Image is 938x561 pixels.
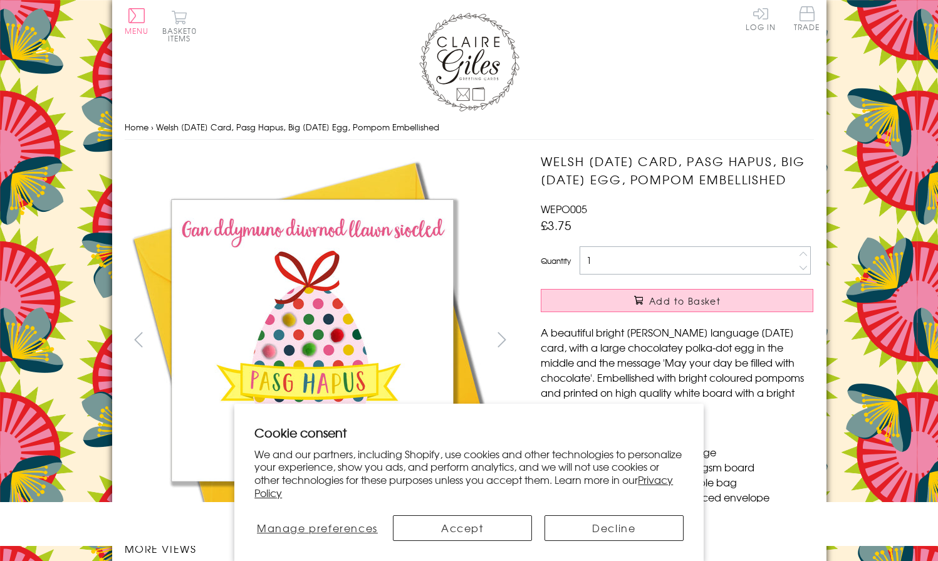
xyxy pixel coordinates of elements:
span: Manage preferences [257,520,378,535]
button: Accept [393,515,532,541]
p: A beautiful bright [PERSON_NAME] language [DATE] card, with a large chocolatey polka-dot egg in t... [541,325,813,415]
span: WEPO005 [541,201,587,216]
nav: breadcrumbs [125,115,814,140]
span: Welsh [DATE] Card, Pasg Hapus, Big [DATE] Egg, Pompom Embellished [156,121,439,133]
button: Manage preferences [254,515,380,541]
span: › [151,121,154,133]
button: prev [125,325,153,354]
a: Trade [794,6,820,33]
button: Decline [545,515,684,541]
button: next [487,325,516,354]
h3: More views [125,541,516,556]
a: Log In [746,6,776,31]
button: Basket0 items [162,10,197,42]
span: £3.75 [541,216,571,234]
span: Add to Basket [649,295,721,307]
a: Home [125,121,149,133]
img: Welsh Easter Card, Pasg Hapus, Big Easter Egg, Pompom Embellished [125,152,501,528]
img: Claire Giles Greetings Cards [419,13,519,112]
a: Privacy Policy [254,472,673,500]
h1: Welsh [DATE] Card, Pasg Hapus, Big [DATE] Egg, Pompom Embellished [541,152,813,189]
button: Add to Basket [541,289,813,312]
label: Quantity [541,255,571,266]
h2: Cookie consent [254,424,684,441]
span: Trade [794,6,820,31]
button: Menu [125,8,149,34]
p: We and our partners, including Shopify, use cookies and other technologies to personalize your ex... [254,448,684,500]
span: 0 items [168,25,197,44]
span: Menu [125,25,149,36]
